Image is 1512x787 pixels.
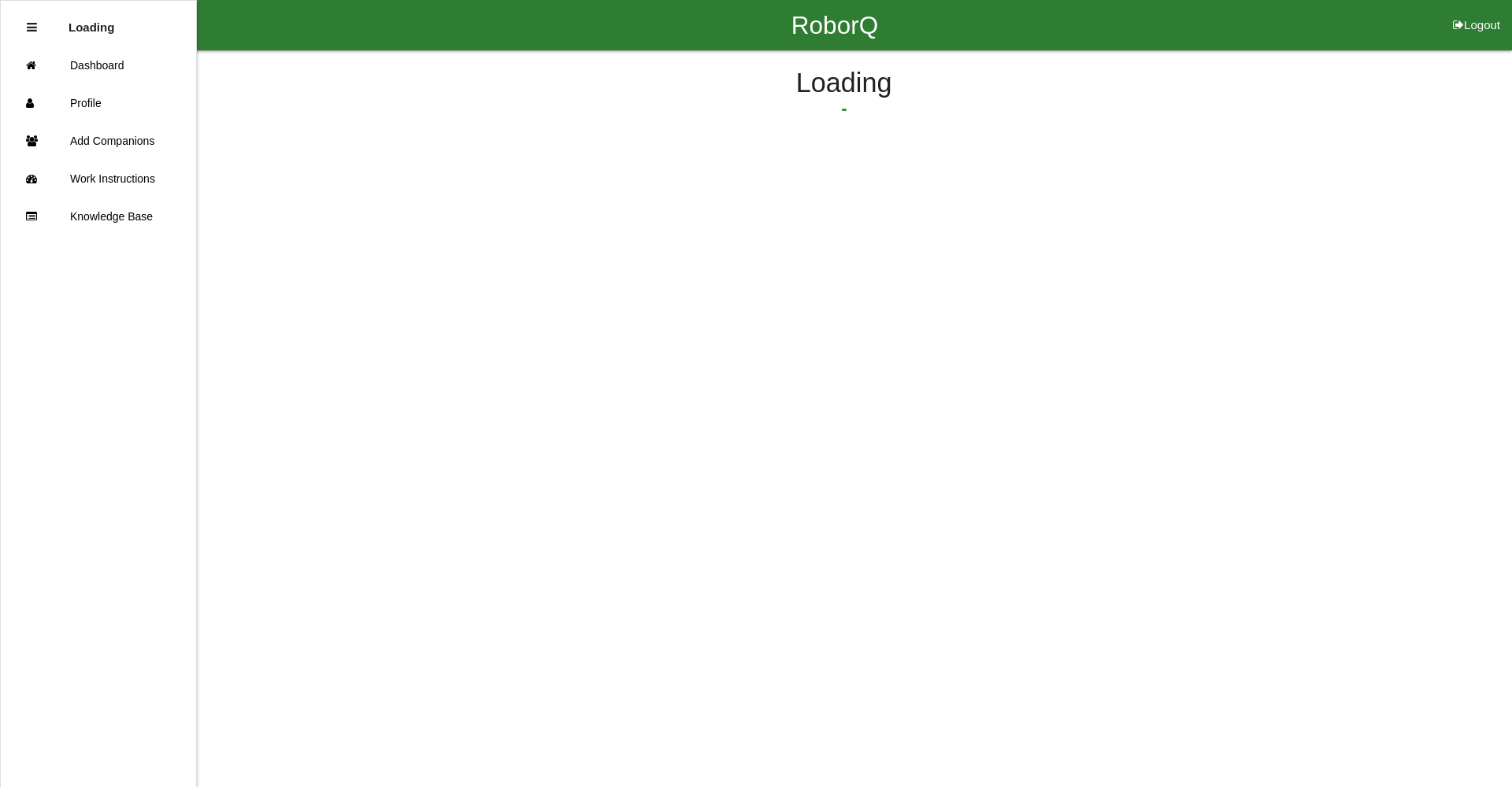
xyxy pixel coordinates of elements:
[1,198,196,235] a: Knowledge Base
[27,9,37,46] div: Close
[1,84,196,122] a: Profile
[1,160,196,198] a: Work Instructions
[1,46,196,84] a: Dashboard
[236,68,1451,98] h4: Loading
[69,9,114,34] p: Loading
[1,122,196,160] a: Add Companions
